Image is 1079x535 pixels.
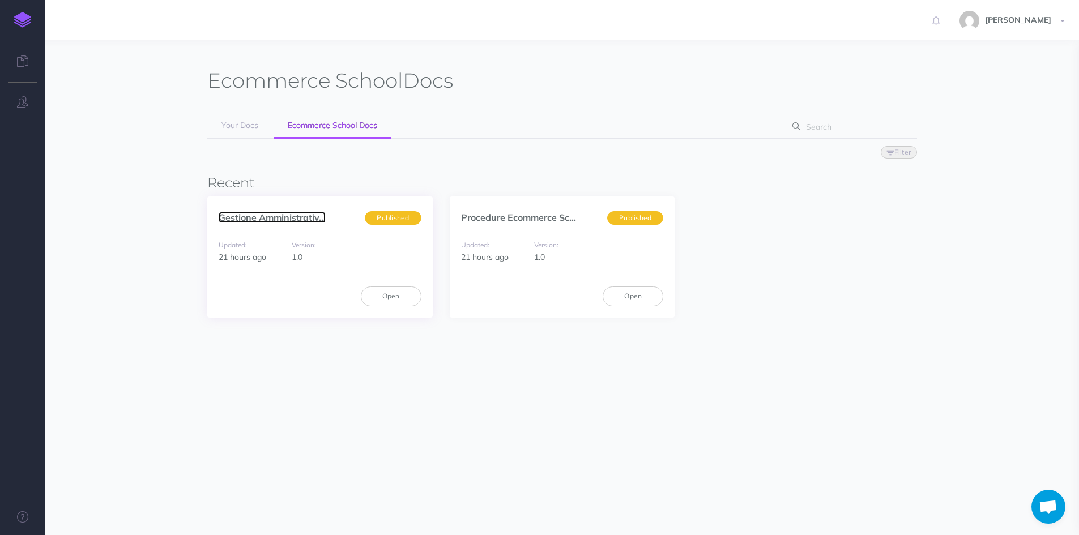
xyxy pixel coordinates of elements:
span: 21 hours ago [461,252,509,262]
a: Your Docs [207,113,272,138]
span: 21 hours ago [219,252,266,262]
button: Filter [881,146,917,159]
h1: Docs [207,68,453,93]
img: 773ddf364f97774a49de44848d81cdba.jpg [959,11,979,31]
a: Aprire la chat [1031,490,1065,524]
a: Ecommerce School Docs [274,113,391,139]
span: Ecommerce School [207,68,403,93]
span: 1.0 [292,252,302,262]
img: logo-mark.svg [14,12,31,28]
small: Version: [292,241,316,249]
small: Version: [534,241,558,249]
span: 1.0 [534,252,545,262]
small: Updated: [219,241,247,249]
span: Ecommerce School Docs [288,120,377,130]
span: Your Docs [221,120,258,130]
input: Search [803,117,899,137]
h3: Recent [207,176,917,190]
a: Procedure Ecommerce Sc... [461,212,576,223]
a: Open [603,286,663,306]
span: [PERSON_NAME] [979,15,1057,25]
a: Gestione Amministrativ... [219,212,326,223]
small: Updated: [461,241,489,249]
a: Open [361,286,421,306]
